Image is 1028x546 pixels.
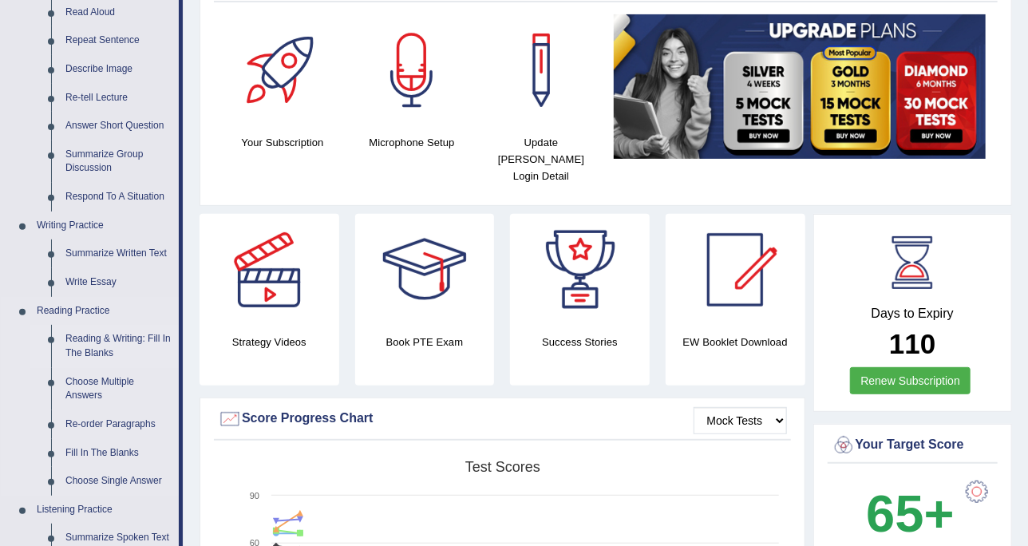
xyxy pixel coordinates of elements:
text: 90 [250,491,259,500]
tspan: Test scores [465,459,540,475]
a: Reading Practice [30,297,179,326]
a: Writing Practice [30,212,179,240]
b: 65+ [866,485,954,543]
div: Your Target Score [832,433,994,457]
h4: Microphone Setup [355,134,469,151]
a: Re-tell Lecture [58,84,179,113]
img: small5.jpg [614,14,986,158]
a: Fill In The Blanks [58,439,179,468]
h4: Update [PERSON_NAME] Login Detail [484,134,598,184]
a: Respond To A Situation [58,183,179,212]
a: Choose Single Answer [58,467,179,496]
a: Choose Multiple Answers [58,368,179,410]
h4: Your Subscription [226,134,339,151]
h4: EW Booklet Download [666,334,805,350]
h4: Book PTE Exam [355,334,495,350]
a: Listening Practice [30,496,179,524]
h4: Days to Expiry [832,307,994,321]
h4: Strategy Videos [200,334,339,350]
a: Re-order Paragraphs [58,410,179,439]
a: Repeat Sentence [58,26,179,55]
a: Summarize Written Text [58,239,179,268]
a: Summarize Group Discussion [58,140,179,183]
h4: Success Stories [510,334,650,350]
a: Answer Short Question [58,112,179,140]
b: 110 [889,328,935,359]
a: Renew Subscription [850,367,971,394]
a: Reading & Writing: Fill In The Blanks [58,325,179,367]
div: Score Progress Chart [218,407,787,431]
a: Write Essay [58,268,179,297]
a: Describe Image [58,55,179,84]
